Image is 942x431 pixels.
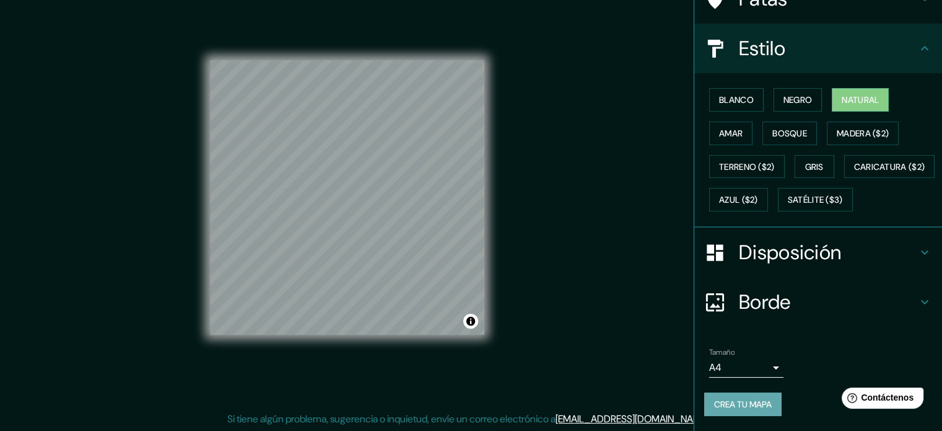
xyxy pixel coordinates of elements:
[709,347,735,357] font: Tamaño
[556,412,709,425] a: [EMAIL_ADDRESS][DOMAIN_NAME]
[719,195,758,206] font: Azul ($2)
[778,188,853,211] button: Satélite ($3)
[694,228,942,277] div: Disposición
[719,94,754,105] font: Blanco
[694,277,942,327] div: Borde
[762,122,817,145] button: Bosque
[827,122,899,145] button: Madera ($2)
[210,60,484,335] canvas: Mapa
[837,128,889,139] font: Madera ($2)
[788,195,843,206] font: Satélite ($3)
[714,399,772,410] font: Crea tu mapa
[709,358,783,378] div: A4
[709,188,768,211] button: Azul ($2)
[719,161,775,172] font: Terreno ($2)
[227,412,556,425] font: Si tiene algún problema, sugerencia o inquietud, envíe un correo electrónico a
[704,393,782,416] button: Crea tu mapa
[774,88,822,112] button: Negro
[783,94,813,105] font: Negro
[709,361,722,374] font: A4
[844,155,935,179] button: Caricatura ($2)
[832,383,928,417] iframe: Lanzador de widgets de ayuda
[854,161,925,172] font: Caricatura ($2)
[719,128,743,139] font: Amar
[772,128,807,139] font: Bosque
[709,155,785,179] button: Terreno ($2)
[739,239,841,265] font: Disposición
[463,314,478,329] button: Activar o desactivar atribución
[832,88,889,112] button: Natural
[694,24,942,73] div: Estilo
[795,155,834,179] button: Gris
[739,35,785,61] font: Estilo
[709,122,752,145] button: Amar
[805,161,824,172] font: Gris
[709,88,764,112] button: Blanco
[842,94,879,105] font: Natural
[739,289,791,315] font: Borde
